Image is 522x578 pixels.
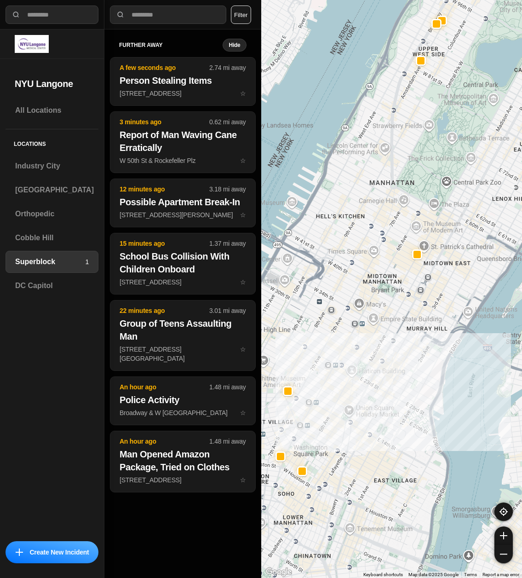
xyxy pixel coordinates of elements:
a: Cobble Hill [6,227,98,249]
p: 3.18 mi away [209,185,246,194]
a: 22 minutes ago3.01 mi awayGroup of Teens Assaulting Man[STREET_ADDRESS][GEOGRAPHIC_DATA]star [110,345,256,353]
span: star [240,409,246,416]
button: Keyboard shortcuts [363,572,403,578]
button: zoom-in [494,526,513,545]
p: 0.62 mi away [209,117,246,127]
p: 22 minutes ago [120,306,209,315]
button: 22 minutes ago3.01 mi awayGroup of Teens Assaulting Man[STREET_ADDRESS][GEOGRAPHIC_DATA]star [110,300,256,371]
button: 15 minutes ago1.37 mi awaySchool Bus Collision With Children Onboard[STREET_ADDRESS]star [110,233,256,295]
a: 3 minutes ago0.62 mi awayReport of Man Waving Cane ErraticallyW 50th St & Rockefeller Plzstar [110,156,256,164]
h3: Industry City [15,161,89,172]
a: Open this area in Google Maps (opens a new window) [264,566,294,578]
small: Hide [229,41,240,49]
span: star [240,346,246,353]
button: An hour ago1.48 mi awayMan Opened Amazon Package, Tried on Clothes[STREET_ADDRESS]star [110,431,256,492]
span: star [240,476,246,484]
p: [STREET_ADDRESS][GEOGRAPHIC_DATA] [120,345,246,363]
p: A few seconds ago [120,63,209,72]
h2: Police Activity [120,393,246,406]
h2: Possible Apartment Break-In [120,196,246,208]
a: 15 minutes ago1.37 mi awaySchool Bus Collision With Children Onboard[STREET_ADDRESS]star [110,278,256,286]
img: search [11,10,21,19]
h3: Superblock [15,256,85,267]
p: [STREET_ADDRESS] [120,89,246,98]
h3: All Locations [15,105,89,116]
h2: Man Opened Amazon Package, Tried on Clothes [120,448,246,474]
button: Filter [231,6,251,24]
p: 1.48 mi away [209,382,246,392]
img: Google [264,566,294,578]
p: [STREET_ADDRESS] [120,475,246,485]
p: 1 [85,257,89,266]
p: [STREET_ADDRESS][PERSON_NAME] [120,210,246,220]
button: A few seconds ago2.74 mi awayPerson Stealing Items[STREET_ADDRESS]star [110,57,256,106]
p: Broadway & W [GEOGRAPHIC_DATA] [120,408,246,417]
a: Terms (opens in new tab) [464,572,477,577]
p: Create New Incident [29,548,89,557]
p: An hour ago [120,437,209,446]
img: logo [15,35,49,53]
p: 3 minutes ago [120,117,209,127]
p: 1.37 mi away [209,239,246,248]
a: DC Capitol [6,275,98,297]
p: 2.74 mi away [209,63,246,72]
h2: Report of Man Waving Cane Erratically [120,128,246,154]
span: star [240,90,246,97]
a: Orthopedic [6,203,98,225]
button: Hide [223,39,246,52]
button: recenter [494,503,513,521]
h2: NYU Langone [15,77,89,90]
p: W 50th St & Rockefeller Plz [120,156,246,165]
p: 3.01 mi away [209,306,246,315]
span: Map data ©2025 Google [408,572,459,577]
img: zoom-out [500,550,507,558]
button: An hour ago1.48 mi awayPolice ActivityBroadway & W [GEOGRAPHIC_DATA]star [110,376,256,425]
h2: Person Stealing Items [120,74,246,87]
h2: Group of Teens Assaulting Man [120,317,246,343]
a: Industry City [6,155,98,177]
img: search [116,10,125,19]
span: star [240,157,246,164]
h3: [GEOGRAPHIC_DATA] [15,185,94,196]
a: [GEOGRAPHIC_DATA] [6,179,98,201]
h5: Locations [6,129,98,155]
a: An hour ago1.48 mi awayPolice ActivityBroadway & W [GEOGRAPHIC_DATA]star [110,409,256,416]
p: 12 minutes ago [120,185,209,194]
p: [STREET_ADDRESS] [120,277,246,287]
p: 1.48 mi away [209,437,246,446]
h3: Cobble Hill [15,232,89,243]
h2: School Bus Collision With Children Onboard [120,250,246,276]
img: icon [16,549,23,556]
a: Report a map error [482,572,519,577]
a: A few seconds ago2.74 mi awayPerson Stealing Items[STREET_ADDRESS]star [110,89,256,97]
h3: DC Capitol [15,280,89,291]
button: 3 minutes ago0.62 mi awayReport of Man Waving Cane ErraticallyW 50th St & Rockefeller Plzstar [110,111,256,173]
a: An hour ago1.48 mi awayMan Opened Amazon Package, Tried on Clothes[STREET_ADDRESS]star [110,476,256,484]
button: zoom-out [494,545,513,563]
p: 15 minutes ago [120,239,209,248]
p: An hour ago [120,382,209,392]
a: Superblock1 [6,251,98,273]
span: star [240,278,246,286]
h5: further away [119,41,223,49]
h3: Orthopedic [15,208,89,220]
img: recenter [499,508,508,516]
a: 12 minutes ago3.18 mi awayPossible Apartment Break-In[STREET_ADDRESS][PERSON_NAME]star [110,211,256,219]
img: zoom-in [500,532,507,539]
button: iconCreate New Incident [6,541,98,563]
span: star [240,211,246,219]
button: 12 minutes ago3.18 mi awayPossible Apartment Break-In[STREET_ADDRESS][PERSON_NAME]star [110,179,256,227]
a: All Locations [6,99,98,121]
